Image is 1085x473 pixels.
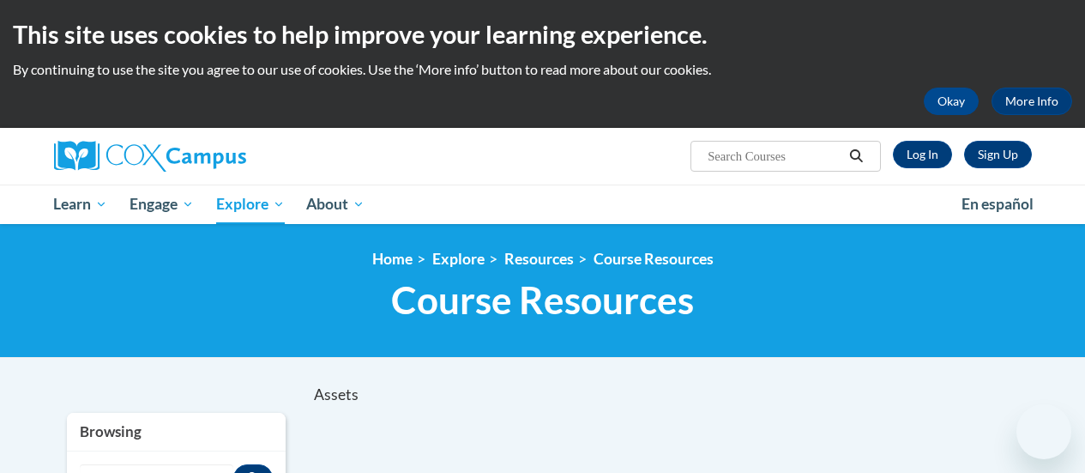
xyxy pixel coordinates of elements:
[950,186,1045,222] a: En español
[924,88,979,115] button: Okay
[843,146,869,167] button: Search
[54,141,363,172] a: Cox Campus
[1016,404,1071,459] iframe: Button to launch messaging window
[594,250,714,268] a: Course Resources
[964,141,1032,168] a: Register
[43,185,119,224] a: Learn
[41,185,1045,224] div: Main menu
[13,60,1072,79] p: By continuing to use the site you agree to our use of cookies. Use the ‘More info’ button to read...
[13,17,1072,52] h2: This site uses cookies to help improve your learning experience.
[706,146,843,167] input: Search Courses
[992,88,1072,115] a: More Info
[961,195,1034,213] span: En español
[295,185,376,224] a: About
[893,141,952,168] a: Log In
[306,194,365,215] span: About
[216,194,285,215] span: Explore
[80,421,273,442] h3: Browsing
[130,194,194,215] span: Engage
[54,141,246,172] img: Cox Campus
[432,250,485,268] a: Explore
[504,250,574,268] a: Resources
[314,385,359,403] span: Assets
[53,194,107,215] span: Learn
[205,185,296,224] a: Explore
[391,277,694,323] span: Course Resources
[372,250,413,268] a: Home
[118,185,205,224] a: Engage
